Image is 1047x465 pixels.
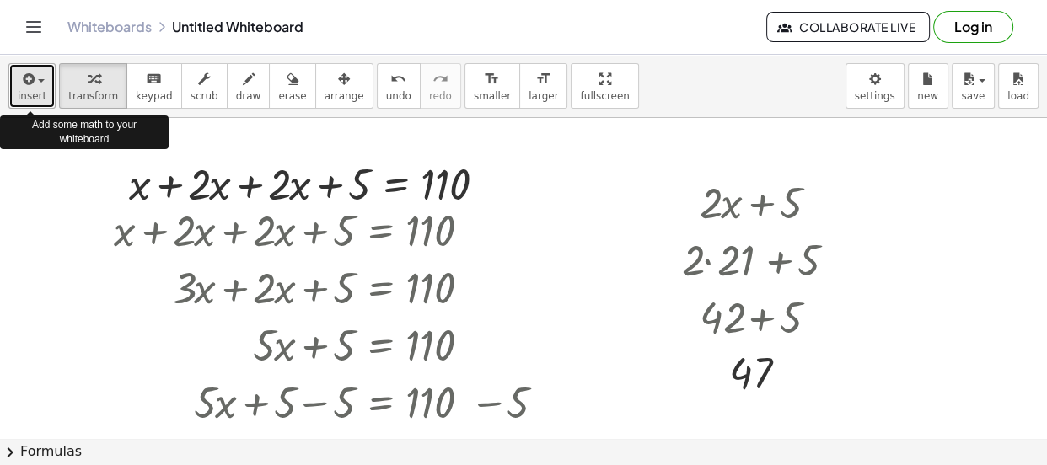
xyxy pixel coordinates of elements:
[846,63,905,109] button: settings
[952,63,995,109] button: save
[529,90,558,102] span: larger
[8,63,56,109] button: insert
[68,90,118,102] span: transform
[998,63,1039,109] button: load
[390,69,406,89] i: undo
[429,90,452,102] span: redo
[236,90,261,102] span: draw
[855,90,895,102] span: settings
[961,90,985,102] span: save
[20,13,47,40] button: Toggle navigation
[227,63,271,109] button: draw
[191,90,218,102] span: scrub
[377,63,421,109] button: undoundo
[136,90,173,102] span: keypad
[126,63,182,109] button: keyboardkeypad
[18,90,46,102] span: insert
[146,69,162,89] i: keyboard
[571,63,638,109] button: fullscreen
[766,12,930,42] button: Collaborate Live
[519,63,567,109] button: format_sizelarger
[917,90,938,102] span: new
[59,63,127,109] button: transform
[67,19,152,35] a: Whiteboards
[464,63,520,109] button: format_sizesmaller
[386,90,411,102] span: undo
[580,90,629,102] span: fullscreen
[933,11,1013,43] button: Log in
[781,19,915,35] span: Collaborate Live
[908,63,948,109] button: new
[432,69,448,89] i: redo
[420,63,461,109] button: redoredo
[181,63,228,109] button: scrub
[474,90,511,102] span: smaller
[278,90,306,102] span: erase
[1007,90,1029,102] span: load
[484,69,500,89] i: format_size
[269,63,315,109] button: erase
[315,63,373,109] button: arrange
[325,90,364,102] span: arrange
[535,69,551,89] i: format_size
